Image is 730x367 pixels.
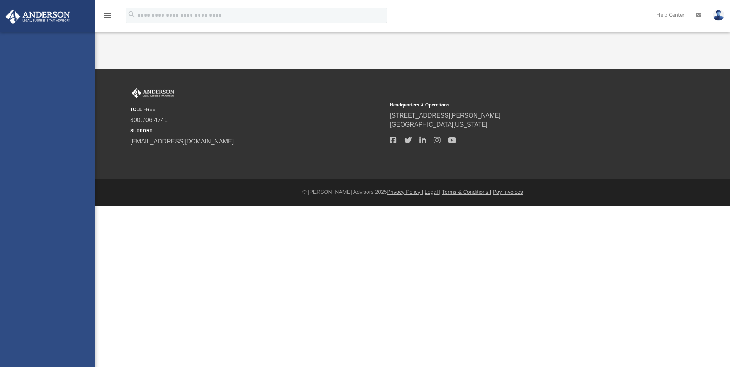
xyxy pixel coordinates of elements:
small: SUPPORT [130,127,384,134]
a: Privacy Policy | [387,189,423,195]
a: Legal | [425,189,441,195]
img: Anderson Advisors Platinum Portal [3,9,73,24]
a: [EMAIL_ADDRESS][DOMAIN_NAME] [130,138,234,145]
i: menu [103,11,112,20]
a: 800.706.4741 [130,117,168,123]
small: TOLL FREE [130,106,384,113]
img: User Pic [713,10,724,21]
div: © [PERSON_NAME] Advisors 2025 [95,188,730,196]
small: Headquarters & Operations [390,101,644,108]
a: menu [103,14,112,20]
img: Anderson Advisors Platinum Portal [130,88,176,98]
a: [STREET_ADDRESS][PERSON_NAME] [390,112,501,119]
i: search [128,10,136,19]
a: Terms & Conditions | [442,189,491,195]
a: Pay Invoices [493,189,523,195]
a: [GEOGRAPHIC_DATA][US_STATE] [390,121,488,128]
